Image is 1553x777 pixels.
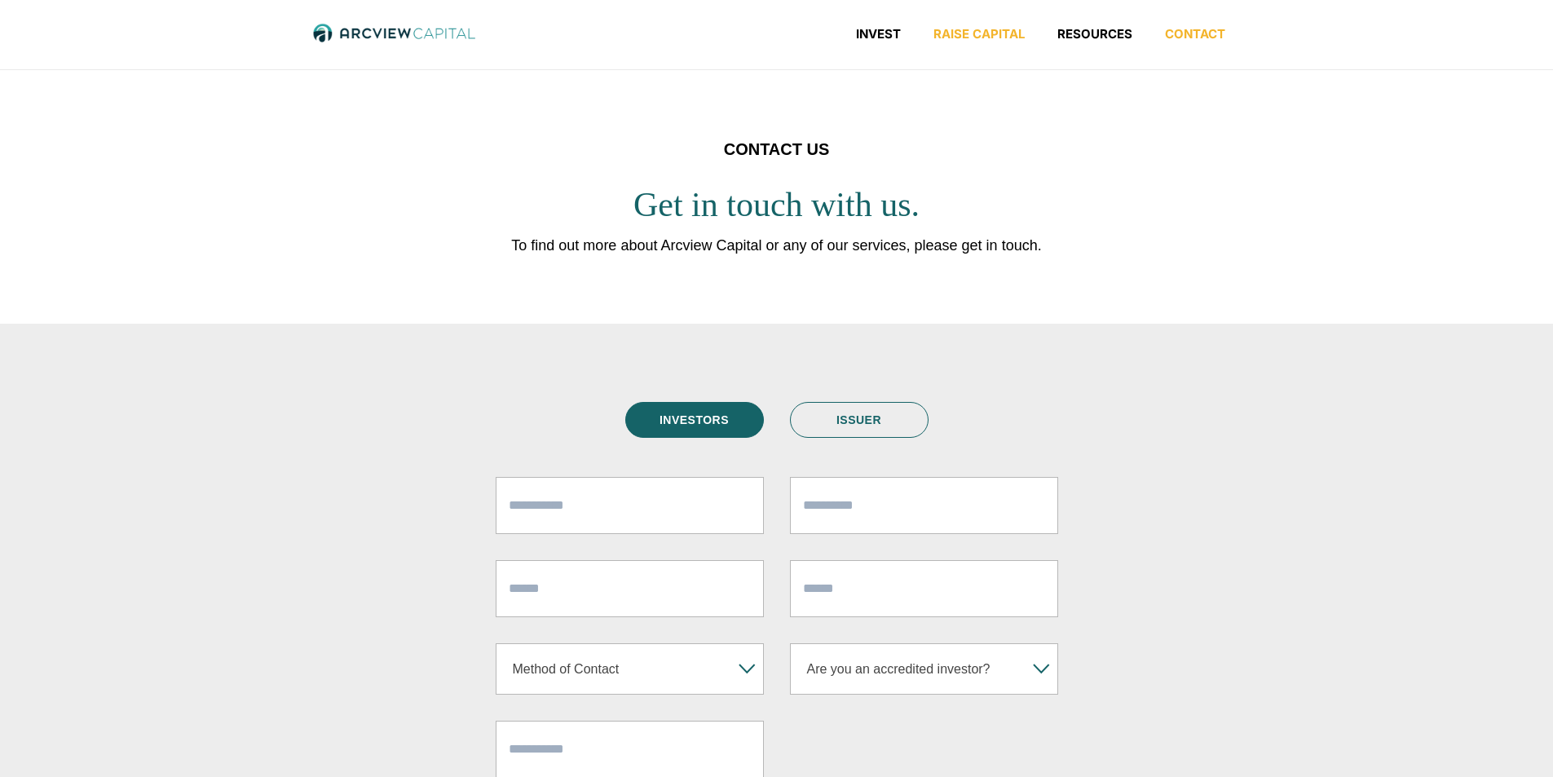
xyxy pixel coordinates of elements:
a: Contact [1149,26,1242,42]
span: Are you an accredited investor? [799,644,1026,694]
a: Raise Capital [917,26,1041,42]
span: Method of Contact [505,644,732,694]
a: Invest [840,26,917,42]
h4: CONTACT US [202,135,1352,164]
a: INVESTORS [625,402,764,438]
a: Resources [1041,26,1149,42]
b: ▾ [732,644,763,694]
h2: Get in touch with us. [202,183,1352,227]
a: ISSUER [790,402,929,438]
p: To find out more about Arcview Capital or any of our services, please get in touch. [202,233,1352,259]
b: ▾ [1026,644,1057,694]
